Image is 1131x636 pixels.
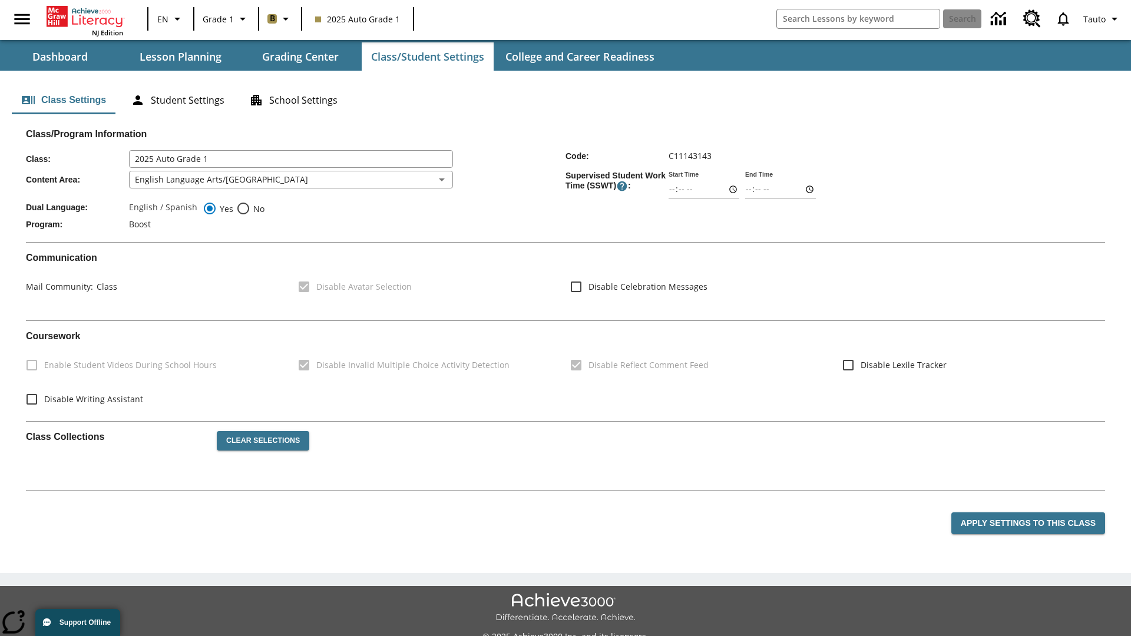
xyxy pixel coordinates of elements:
span: Grade 1 [203,13,234,25]
a: Data Center [984,3,1016,35]
div: Class/Program Information [26,140,1105,233]
span: Supervised Student Work Time (SSWT) : [565,171,669,192]
div: Class/Student Settings [12,86,1119,114]
button: College and Career Readiness [496,42,664,71]
div: Communication [26,252,1105,311]
span: Disable Avatar Selection [316,280,412,293]
h2: Class/Program Information [26,128,1105,140]
button: Class/Student Settings [362,42,494,71]
span: Disable Invalid Multiple Choice Activity Detection [316,359,510,371]
label: End Time [745,170,773,179]
button: Dashboard [1,42,119,71]
img: Achieve3000 Differentiate Accelerate Achieve [495,593,636,623]
span: Mail Community : [26,281,93,292]
span: EN [157,13,168,25]
span: Program : [26,220,129,229]
span: 2025 Auto Grade 1 [315,13,400,25]
h2: Communication [26,252,1105,263]
span: Disable Lexile Tracker [861,359,947,371]
div: Coursework [26,330,1105,411]
button: Lesson Planning [121,42,239,71]
span: Class : [26,154,129,164]
label: English / Spanish [129,201,197,216]
span: Disable Reflect Comment Feed [588,359,709,371]
button: Apply Settings to this Class [951,512,1105,534]
span: NJ Edition [92,28,123,37]
button: Support Offline [35,609,120,636]
div: Home [47,4,123,37]
h2: Class Collections [26,431,207,442]
button: Language: EN, Select a language [152,8,190,29]
button: Open side menu [5,2,39,37]
span: Tauto [1083,13,1106,25]
label: Start Time [669,170,699,179]
span: No [250,203,264,215]
span: Code : [565,151,669,161]
span: Enable Student Videos During School Hours [44,359,217,371]
h2: Course work [26,330,1105,342]
button: Grading Center [242,42,359,71]
button: Class Settings [12,86,115,114]
a: Notifications [1048,4,1079,34]
input: search field [777,9,940,28]
button: Boost Class color is light brown. Change class color [263,8,297,29]
button: Clear Selections [217,431,309,451]
span: Disable Writing Assistant [44,393,143,405]
span: C11143143 [669,150,712,161]
span: Yes [217,203,233,215]
input: Class [129,150,453,168]
span: Class [93,281,117,292]
button: Grade: Grade 1, Select a grade [198,8,254,29]
button: Profile/Settings [1079,8,1126,29]
div: English Language Arts/[GEOGRAPHIC_DATA] [129,171,453,188]
a: Resource Center, Will open in new tab [1016,3,1048,35]
button: School Settings [240,86,347,114]
button: Student Settings [121,86,234,114]
span: Dual Language : [26,203,129,212]
a: Home [47,5,123,28]
span: Content Area : [26,175,129,184]
div: Class Collections [26,422,1105,481]
span: Support Offline [59,618,111,627]
span: B [270,11,275,26]
button: Supervised Student Work Time is the timeframe when students can take LevelSet and when lessons ar... [616,180,628,192]
span: Boost [129,218,151,230]
span: Disable Celebration Messages [588,280,707,293]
